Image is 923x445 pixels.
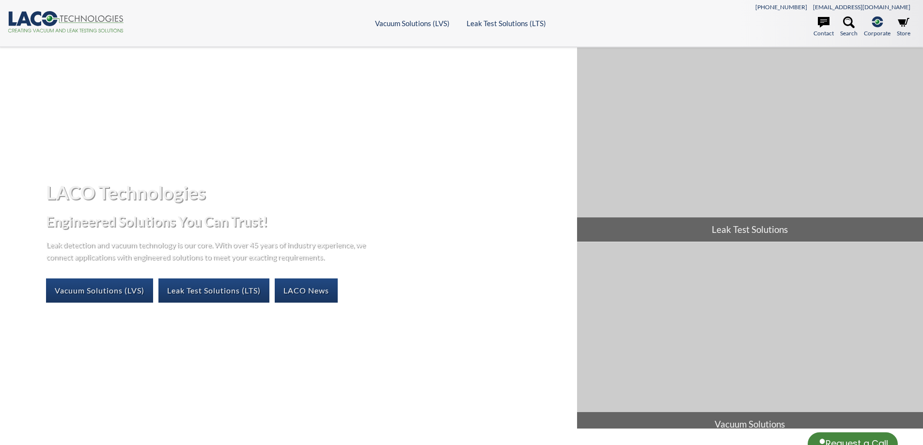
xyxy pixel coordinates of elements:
[375,19,450,28] a: Vacuum Solutions (LVS)
[864,29,891,38] span: Corporate
[46,181,569,204] h1: LACO Technologies
[577,47,923,242] a: Leak Test Solutions
[840,16,858,38] a: Search
[577,412,923,436] span: Vacuum Solutions
[158,278,269,303] a: Leak Test Solutions (LTS)
[813,16,834,38] a: Contact
[467,19,546,28] a: Leak Test Solutions (LTS)
[46,213,569,230] h2: Engineered Solutions You Can Trust!
[897,16,910,38] a: Store
[46,278,153,303] a: Vacuum Solutions (LVS)
[813,3,910,11] a: [EMAIL_ADDRESS][DOMAIN_NAME]
[275,278,338,303] a: LACO News
[755,3,807,11] a: [PHONE_NUMBER]
[46,238,371,263] p: Leak detection and vacuum technology is our core. With over 45 years of industry experience, we c...
[577,242,923,436] a: Vacuum Solutions
[577,217,923,242] span: Leak Test Solutions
